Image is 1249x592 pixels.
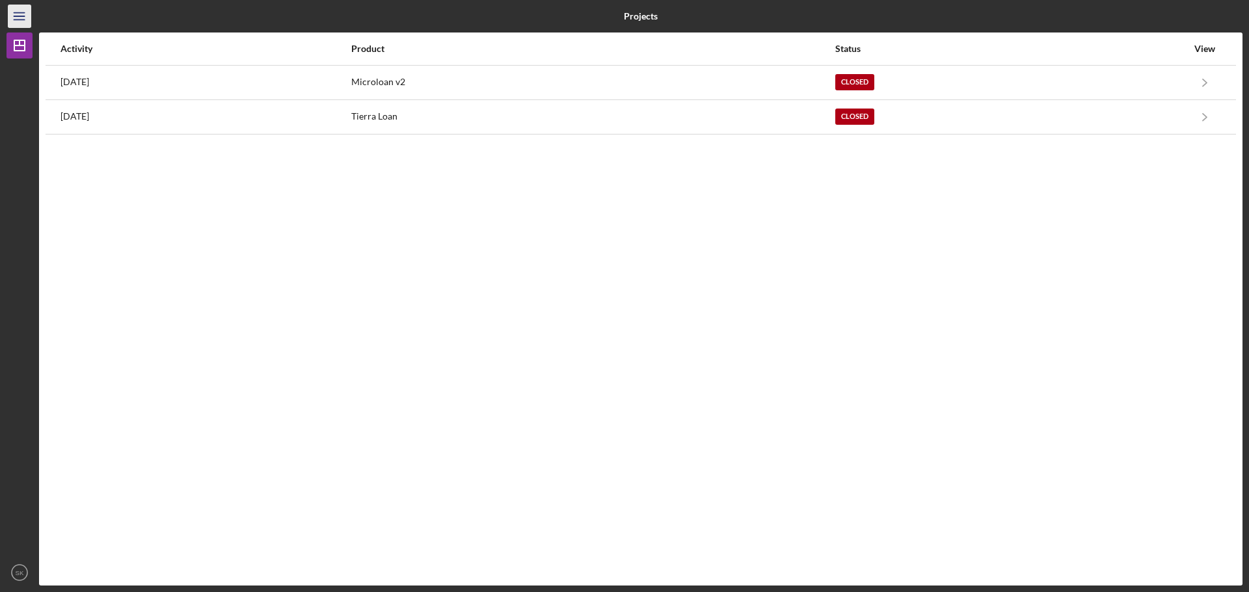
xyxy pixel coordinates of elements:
[835,44,1187,54] div: Status
[60,44,350,54] div: Activity
[1189,44,1221,54] div: View
[16,569,24,576] text: SK
[835,74,874,90] div: Closed
[624,11,658,21] b: Projects
[835,109,874,125] div: Closed
[351,66,834,99] div: Microloan v2
[351,101,834,133] div: Tierra Loan
[351,44,834,54] div: Product
[60,111,89,122] time: 2024-11-14 20:39
[60,77,89,87] time: 2025-02-07 01:03
[7,560,33,586] button: SK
